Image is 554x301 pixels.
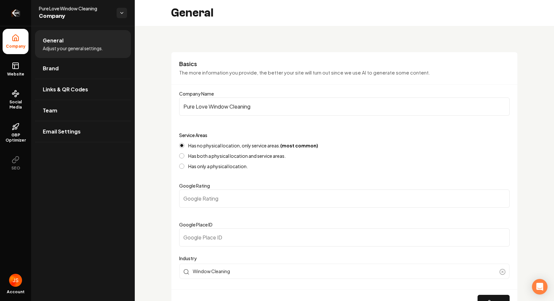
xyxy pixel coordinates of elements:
[188,143,318,148] label: Has no physical location, only service areas.
[179,228,510,247] input: Google Place ID
[35,121,131,142] a: Email Settings
[532,279,548,295] div: Open Intercom Messenger
[43,64,59,72] span: Brand
[179,222,213,227] label: Google Place ID
[39,12,111,21] span: Company
[179,254,510,262] label: Industry
[9,166,23,171] span: SEO
[9,274,22,287] button: Open user button
[179,91,214,97] label: Company Name
[43,45,103,52] span: Adjust your general settings.
[179,98,510,116] input: Company Name
[188,154,286,158] label: Has both a physical location and service areas.
[35,79,131,100] a: Links & QR Codes
[3,57,29,82] a: Website
[179,190,510,208] input: Google Rating
[5,72,27,77] span: Website
[3,85,29,115] a: Social Media
[179,183,210,189] label: Google Rating
[3,151,29,176] button: SEO
[43,37,63,44] span: General
[171,6,214,19] h2: General
[35,58,131,79] a: Brand
[7,289,25,295] span: Account
[3,44,28,49] span: Company
[35,100,131,121] a: Team
[43,128,81,135] span: Email Settings
[3,118,29,148] a: GBP Optimizer
[179,69,510,76] p: The more information you provide, the better your site will turn out since we use AI to generate ...
[3,99,29,110] span: Social Media
[9,274,22,287] img: James Shamoun
[43,107,57,114] span: Team
[3,133,29,143] span: GBP Optimizer
[280,143,318,148] strong: (most common)
[179,132,207,138] label: Service Areas
[39,5,111,12] span: Pure Love Window Cleaning
[188,164,248,168] label: Has only a physical location.
[179,60,510,68] h3: Basics
[43,86,88,93] span: Links & QR Codes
